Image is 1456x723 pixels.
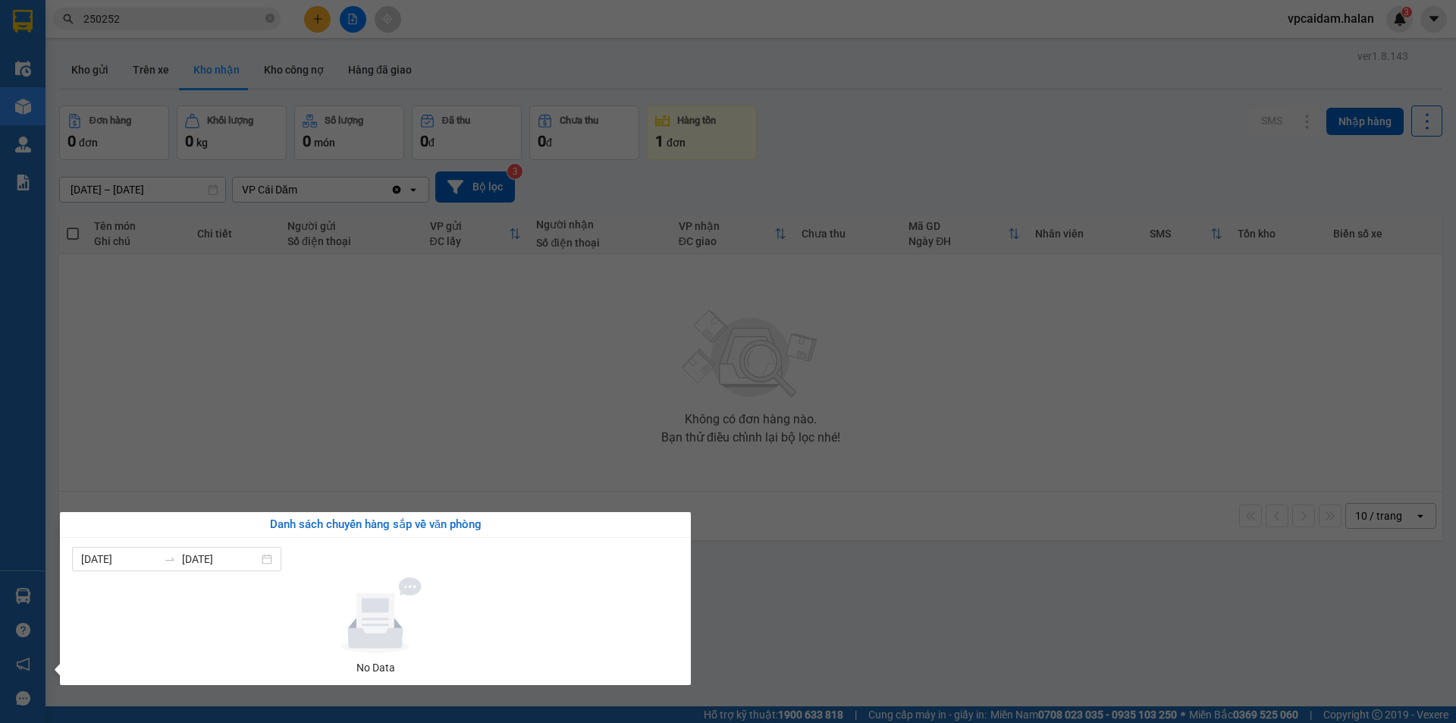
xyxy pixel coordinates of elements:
input: Từ ngày [81,551,158,567]
div: Danh sách chuyến hàng sắp về văn phòng [72,516,679,534]
input: Đến ngày [182,551,259,567]
div: No Data [78,659,673,676]
span: to [164,553,176,565]
span: swap-right [164,553,176,565]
